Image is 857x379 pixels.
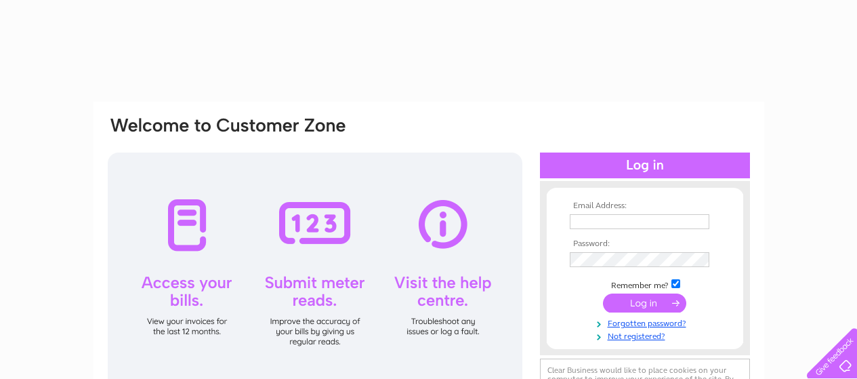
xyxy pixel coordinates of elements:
[603,294,686,313] input: Submit
[566,201,724,211] th: Email Address:
[570,329,724,342] a: Not registered?
[570,316,724,329] a: Forgotten password?
[566,277,724,291] td: Remember me?
[566,239,724,249] th: Password:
